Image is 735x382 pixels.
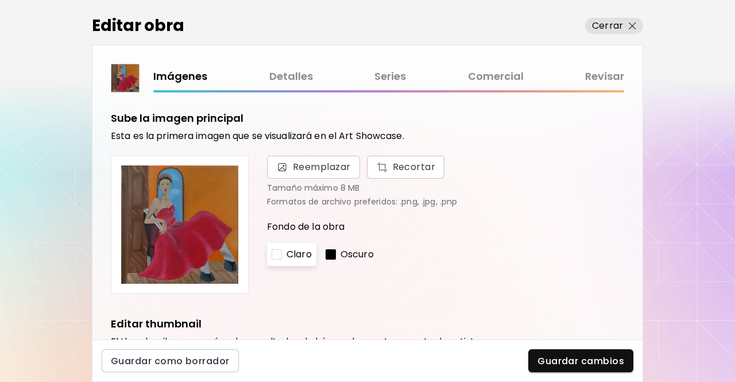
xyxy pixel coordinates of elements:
span: Reemplazar [293,160,351,174]
button: Guardar como borrador [102,349,239,372]
span: Guardar como borrador [111,355,230,367]
p: Claro [287,248,312,261]
p: Tamaño máximo 8 MB [267,183,624,192]
h5: Sube la imagen principal [111,111,243,126]
a: Detalles [269,68,313,85]
h6: El thumbnail aparecerá en los resultados de búsqueda y en tu carpeta de artista. [111,336,624,348]
button: Guardar cambios [528,349,633,372]
button: Reemplazar [367,156,445,179]
span: Reemplazar [267,156,360,179]
p: Formatos de archivo preferidos: .png, .jpg, .pnp [267,197,624,206]
h5: Editar thumbnail [111,317,202,331]
a: Comercial [468,68,524,85]
span: Recortar [376,160,436,174]
span: Guardar cambios [537,355,624,367]
p: Fondo de la obra [267,220,624,234]
a: Series [374,68,406,85]
a: Revisar [585,68,624,85]
p: Oscuro [341,248,374,261]
h6: Esta es la primera imagen que se visualizará en el Art Showcase. [111,130,624,142]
